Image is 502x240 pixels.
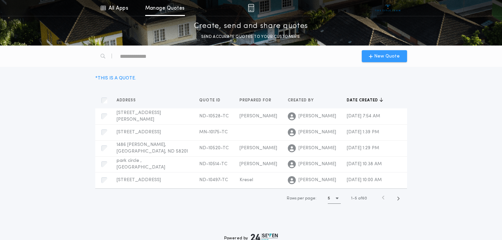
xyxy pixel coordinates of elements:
[201,34,300,40] p: SEND ACCURATE QUOTES TO YOUR CUSTOMERS.
[374,53,400,60] span: New Quote
[240,146,277,151] span: [PERSON_NAME]
[240,162,277,167] span: [PERSON_NAME]
[298,129,336,136] span: [PERSON_NAME]
[347,97,383,104] button: Date created
[199,98,222,103] span: Quote ID
[288,98,315,103] span: Created by
[287,196,316,200] span: Rows per page:
[358,195,367,201] span: of 60
[199,97,226,104] button: Quote ID
[298,161,336,168] span: [PERSON_NAME]
[351,196,352,200] span: 1
[347,130,379,135] span: [DATE] 1:39 PM
[199,178,228,182] span: ND-10497-TC
[298,145,336,152] span: [PERSON_NAME]
[298,177,336,183] span: [PERSON_NAME]
[199,114,229,119] span: ND-10528-TC
[95,75,136,82] div: * THIS IS A QUOTE.
[347,98,379,103] span: Date created
[117,158,165,170] span: park circle , [GEOGRAPHIC_DATA]
[117,130,161,135] span: [STREET_ADDRESS]
[117,142,188,154] span: 1486 [PERSON_NAME], [GEOGRAPHIC_DATA], ND 58201
[117,178,161,182] span: [STREET_ADDRESS]
[347,146,379,151] span: [DATE] 1:29 PM
[199,162,228,167] span: ND-10514-TC
[240,98,273,103] span: Prepared for
[328,193,341,204] button: 5
[347,162,382,167] span: [DATE] 10:38 AM
[240,178,253,182] span: Kresel
[117,98,137,103] span: Address
[240,114,277,119] span: [PERSON_NAME]
[248,4,254,12] img: img
[298,113,336,120] span: [PERSON_NAME]
[194,21,308,32] p: Create, send and share quotes
[355,196,357,200] span: 5
[117,110,161,122] span: [STREET_ADDRESS][PERSON_NAME]
[117,97,141,104] button: Address
[347,178,382,182] span: [DATE] 10:00 AM
[362,50,407,62] button: New Quote
[199,146,229,151] span: ND-10520-TC
[288,97,319,104] button: Created by
[375,5,400,11] img: vs-icon
[199,130,228,135] span: MN-10175-TC
[328,195,330,202] h1: 5
[347,114,380,119] span: [DATE] 7:54 AM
